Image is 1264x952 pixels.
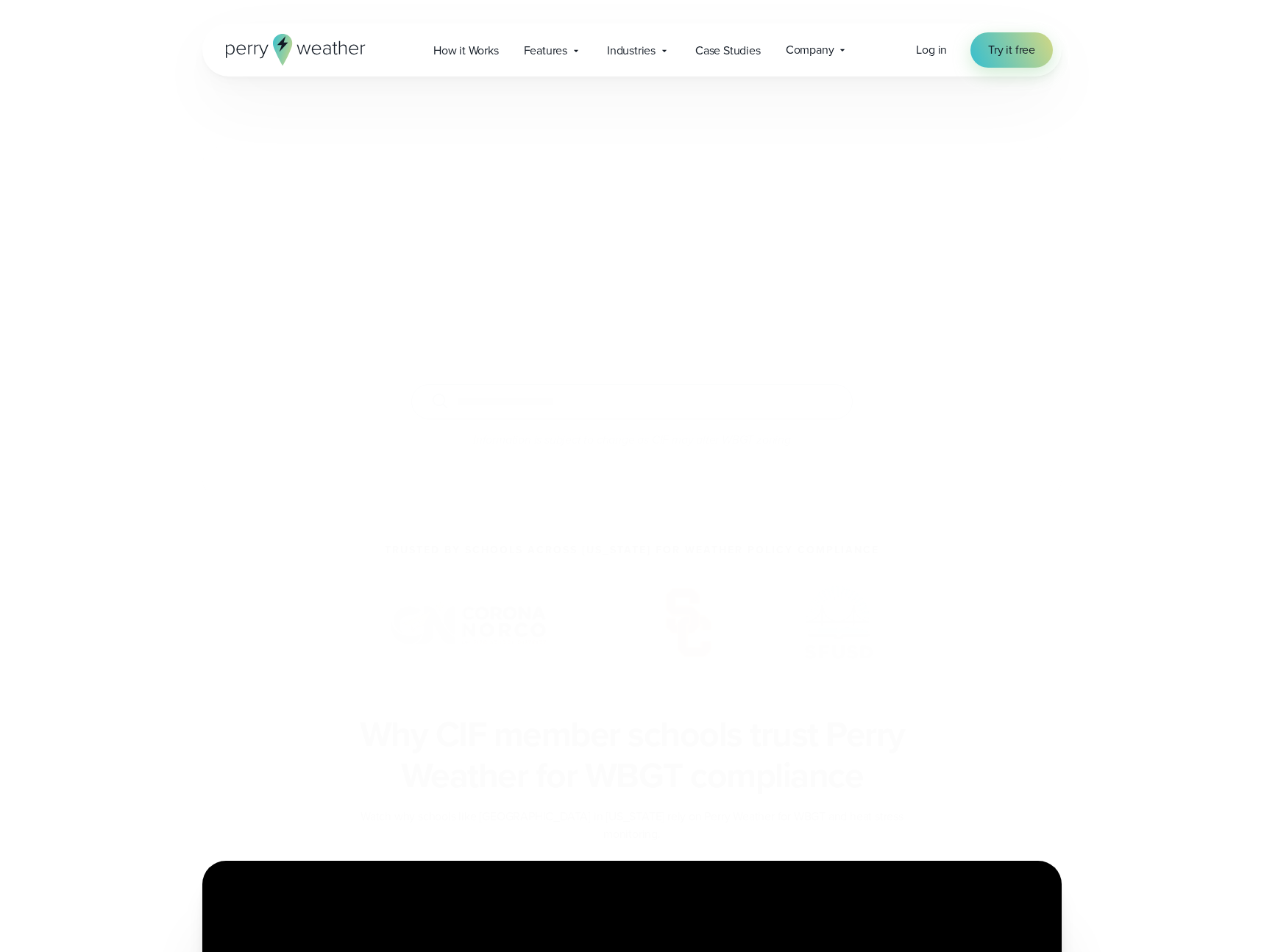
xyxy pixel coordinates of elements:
span: Case Studies [695,42,761,60]
span: Log in [916,41,947,58]
a: Try it free [970,32,1053,68]
a: Case Studies [683,35,773,65]
a: How it Works [421,35,511,65]
span: Features [524,42,567,60]
a: Log in [916,41,947,59]
span: Company [786,41,834,59]
span: How it Works [433,42,499,60]
span: Industries [607,42,656,60]
span: Try it free [988,41,1035,59]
